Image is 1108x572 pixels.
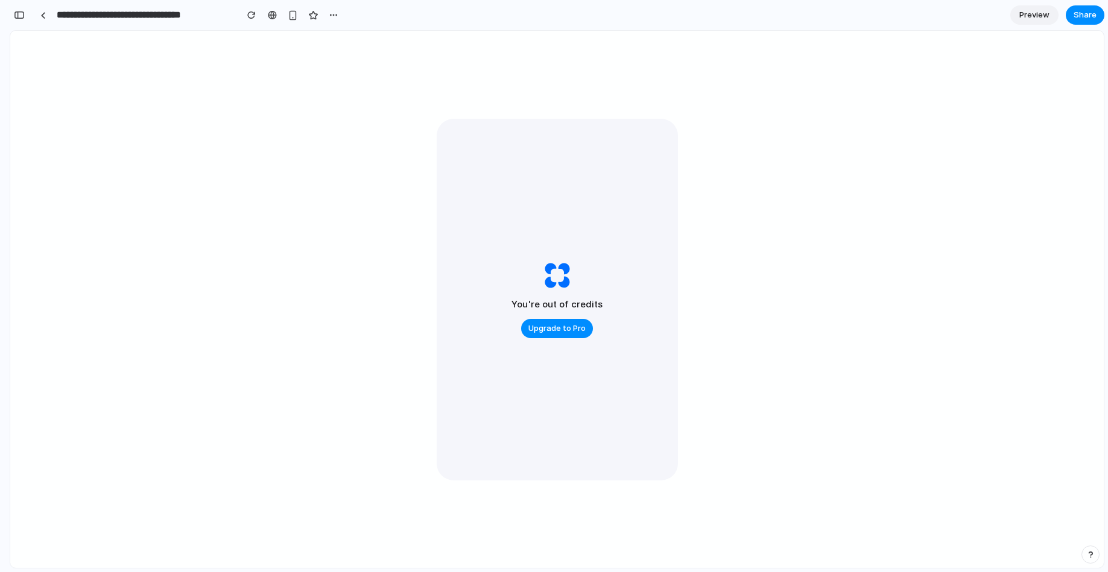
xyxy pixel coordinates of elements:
[1074,9,1097,21] span: Share
[528,322,586,335] span: Upgrade to Pro
[1019,9,1049,21] span: Preview
[511,298,603,312] h2: You're out of credits
[521,319,593,338] button: Upgrade to Pro
[1066,5,1104,25] button: Share
[1010,5,1059,25] a: Preview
